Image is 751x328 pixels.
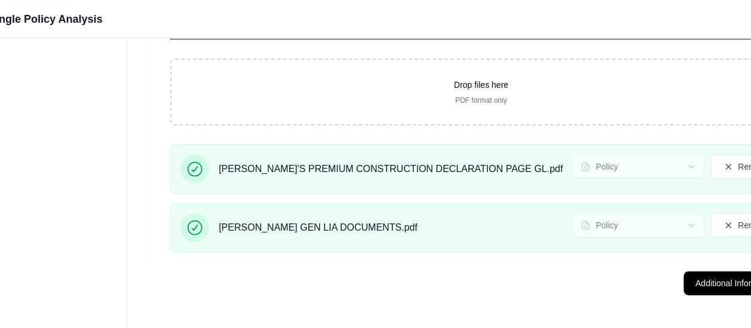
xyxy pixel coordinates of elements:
[219,220,418,235] span: [PERSON_NAME] GEN LIA DOCUMENTS.pdf
[219,162,563,176] span: [PERSON_NAME]'S PREMIUM CONSTRUCTION DECLARATION PAGE GL.pdf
